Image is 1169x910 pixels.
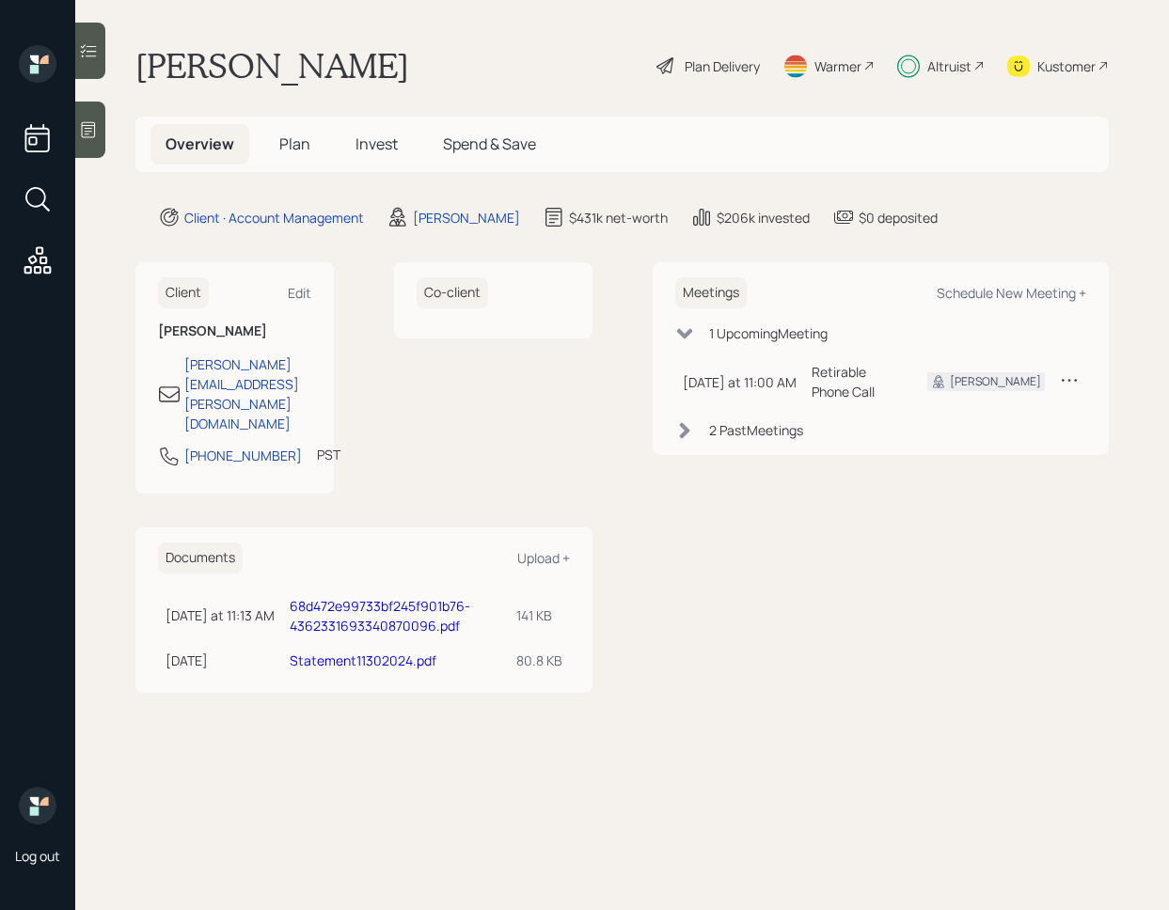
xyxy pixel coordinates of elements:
[15,847,60,865] div: Log out
[417,277,488,308] h6: Co-client
[675,277,747,308] h6: Meetings
[717,208,810,227] div: $206k invested
[158,277,209,308] h6: Client
[443,133,536,154] span: Spend & Save
[812,362,898,401] div: Retirable Phone Call
[19,787,56,824] img: retirable_logo.png
[927,56,972,76] div: Altruist
[937,284,1086,302] div: Schedule New Meeting +
[516,651,562,670] div: 80.8 KB
[516,605,562,625] div: 141 KB
[517,549,570,567] div: Upload +
[569,208,668,227] div: $431k net-worth
[709,420,803,440] div: 2 Past Meeting s
[184,208,364,227] div: Client · Account Management
[317,445,340,464] div: PST
[290,597,470,635] a: 68d472e99733bf245f901b76-4362331693340870096.pdf
[1037,56,1096,76] div: Kustomer
[166,133,234,154] span: Overview
[184,354,311,433] div: [PERSON_NAME][EMAIL_ADDRESS][PERSON_NAME][DOMAIN_NAME]
[166,605,275,625] div: [DATE] at 11:13 AM
[166,651,275,670] div: [DATE]
[709,323,828,343] div: 1 Upcoming Meeting
[184,446,302,465] div: [PHONE_NUMBER]
[355,133,398,154] span: Invest
[814,56,861,76] div: Warmer
[158,542,243,573] h6: Documents
[859,208,938,227] div: $0 deposited
[135,45,409,86] h1: [PERSON_NAME]
[288,284,311,302] div: Edit
[685,56,760,76] div: Plan Delivery
[290,651,436,669] a: Statement11302024.pdf
[950,373,1041,390] div: [PERSON_NAME]
[683,372,797,392] div: [DATE] at 11:00 AM
[279,133,310,154] span: Plan
[413,208,520,227] div: [PERSON_NAME]
[158,323,311,339] h6: [PERSON_NAME]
